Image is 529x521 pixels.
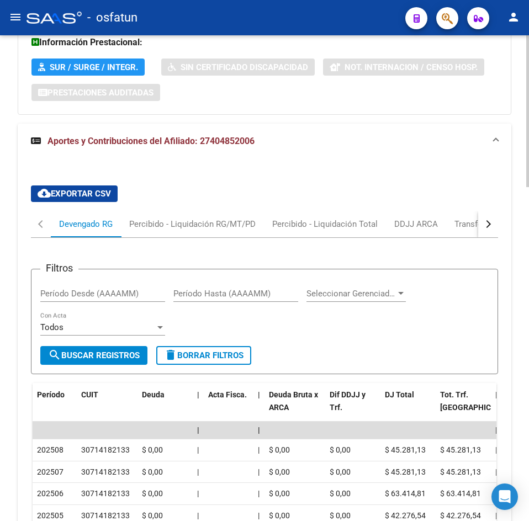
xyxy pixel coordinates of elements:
[197,511,199,520] span: |
[330,489,351,498] span: $ 0,00
[48,350,140,360] span: Buscar Registros
[142,489,163,498] span: $ 0,00
[142,467,163,476] span: $ 0,00
[495,445,497,454] span: |
[31,84,160,101] button: Prestaciones Auditadas
[269,445,290,454] span: $ 0,00
[440,511,481,520] span: $ 42.276,54
[330,445,351,454] span: $ 0,00
[258,467,260,476] span: |
[440,390,515,412] span: Tot. Trf. [GEOGRAPHIC_DATA]
[330,390,366,412] span: Dif DDJJ y Trf.
[385,390,414,399] span: DJ Total
[197,390,199,399] span: |
[385,467,426,476] span: $ 45.281,13
[204,383,253,432] datatable-header-cell: Acta Fisca.
[129,218,256,230] div: Percibido - Liquidación RG/MT/PD
[436,383,491,432] datatable-header-cell: Tot. Trf. Bruto
[269,489,290,498] span: $ 0,00
[272,218,378,230] div: Percibido - Liquidación Total
[258,445,260,454] span: |
[142,511,163,520] span: $ 0,00
[269,390,318,412] span: Deuda Bruta x ARCA
[193,383,204,432] datatable-header-cell: |
[197,445,199,454] span: |
[33,383,77,432] datatable-header-cell: Período
[258,489,260,498] span: |
[491,483,518,510] div: Open Intercom Messenger
[48,348,61,361] mat-icon: search
[495,511,497,520] span: |
[253,383,264,432] datatable-header-cell: |
[142,445,163,454] span: $ 0,00
[37,445,64,454] span: 202508
[208,390,247,399] span: Acta Fisca.
[164,350,244,360] span: Borrar Filtros
[264,383,325,432] datatable-header-cell: Deuda Bruta x ARCA
[40,346,147,365] button: Buscar Registros
[37,390,65,399] span: Período
[440,489,481,498] span: $ 63.414,81
[269,467,290,476] span: $ 0,00
[330,511,351,520] span: $ 0,00
[394,218,438,230] div: DDJJ ARCA
[37,467,64,476] span: 202507
[9,10,22,24] mat-icon: menu
[440,467,481,476] span: $ 45.281,13
[31,35,498,50] h3: Información Prestacional:
[495,390,498,399] span: |
[47,88,154,98] span: Prestaciones Auditadas
[495,467,497,476] span: |
[197,426,199,434] span: |
[50,62,138,72] span: SUR / SURGE / INTEGR.
[77,383,137,432] datatable-header-cell: CUIT
[385,445,426,454] span: $ 45.281,13
[197,467,199,476] span: |
[491,383,502,432] datatable-header-cell: |
[81,466,130,479] div: 30714182133
[87,6,137,30] span: - osfatun
[40,322,64,332] span: Todos
[258,426,260,434] span: |
[380,383,436,432] datatable-header-cell: DJ Total
[164,348,177,361] mat-icon: delete
[330,467,351,476] span: $ 0,00
[137,383,193,432] datatable-header-cell: Deuda
[40,260,78,276] h3: Filtros
[81,444,130,456] div: 30714182133
[37,511,64,520] span: 202505
[440,445,481,454] span: $ 45.281,13
[161,59,315,76] button: Sin Certificado Discapacidad
[31,185,118,202] button: Exportar CSV
[306,289,396,299] span: Seleccionar Gerenciador
[81,390,98,399] span: CUIT
[495,426,498,434] span: |
[345,62,478,72] span: Not. Internacion / Censo Hosp.
[81,487,130,500] div: 30714182133
[37,489,64,498] span: 202506
[181,62,308,72] span: Sin Certificado Discapacidad
[31,59,145,76] button: SUR / SURGE / INTEGR.
[156,346,251,365] button: Borrar Filtros
[38,187,51,200] mat-icon: cloud_download
[323,59,484,76] button: Not. Internacion / Censo Hosp.
[47,136,255,146] span: Aportes y Contribuciones del Afiliado: 27404852006
[18,124,511,159] mat-expansion-panel-header: Aportes y Contribuciones del Afiliado: 27404852006
[269,511,290,520] span: $ 0,00
[385,511,426,520] span: $ 42.276,54
[59,218,113,230] div: Devengado RG
[258,511,260,520] span: |
[197,489,199,498] span: |
[38,189,111,199] span: Exportar CSV
[325,383,380,432] datatable-header-cell: Dif DDJJ y Trf.
[507,10,520,24] mat-icon: person
[142,390,165,399] span: Deuda
[385,489,426,498] span: $ 63.414,81
[258,390,260,399] span: |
